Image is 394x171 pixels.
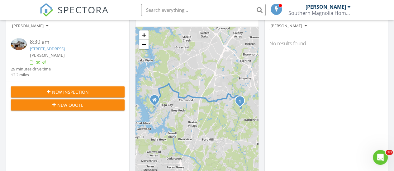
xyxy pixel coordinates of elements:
[139,30,149,40] a: Zoom in
[288,10,351,16] div: Southern Magnolia Home Inspections
[269,22,308,30] button: [PERSON_NAME]
[52,89,89,95] span: New Inspection
[265,35,388,52] div: No results found
[11,86,125,97] button: New Inspection
[11,38,27,50] img: 9345440%2Fcover_photos%2FkiEqFTHVbmdeLqwk4K4S%2Fsmall.jpg
[11,38,125,78] a: 8:30 am [STREET_ADDRESS] [PERSON_NAME] 29 minutes drive time 12.2 miles
[30,38,115,46] div: 8:30 am
[40,3,53,17] img: The Best Home Inspection Software - Spectora
[386,150,393,155] span: 10
[11,22,50,30] button: [PERSON_NAME]
[271,24,307,28] div: [PERSON_NAME]
[141,4,266,16] input: Search everything...
[57,102,83,108] span: New Quote
[58,3,109,16] span: SPECTORA
[11,66,51,72] div: 29 minutes drive time
[11,99,125,110] button: New Quote
[30,52,65,58] span: [PERSON_NAME]
[154,99,158,103] div: 2127 McKee Rd, Fort Mill South Carolina 29708
[239,99,241,103] i: 1
[11,72,51,78] div: 12.2 miles
[306,4,346,10] div: [PERSON_NAME]
[373,150,388,165] iframe: Intercom live chat
[139,40,149,49] a: Zoom out
[30,46,65,52] a: [STREET_ADDRESS]
[240,101,244,104] div: 3659 Blue Pine Dr, Indian Land, SC 29709
[40,8,109,21] a: SPECTORA
[12,24,48,28] div: [PERSON_NAME]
